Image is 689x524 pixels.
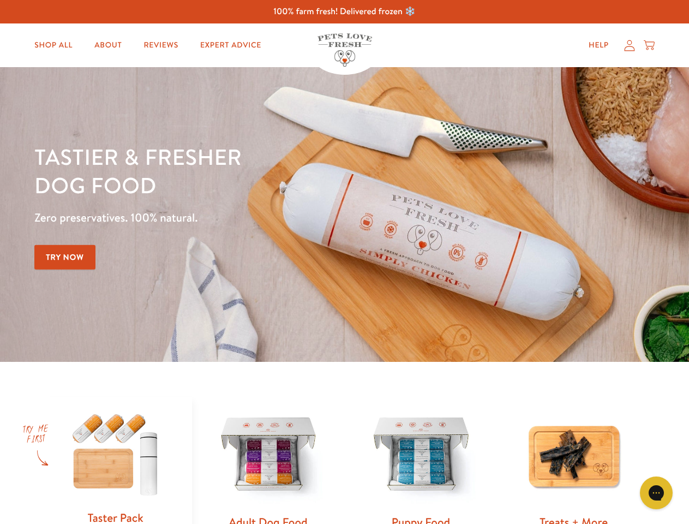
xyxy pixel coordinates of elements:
[580,34,618,56] a: Help
[191,34,270,56] a: Expert Advice
[317,33,372,67] img: Pets Love Fresh
[34,208,448,228] p: Zero preservatives. 100% natural.
[634,473,678,513] iframe: Gorgias live chat messenger
[34,245,95,270] a: Try Now
[86,34,130,56] a: About
[135,34,187,56] a: Reviews
[34,142,448,199] h1: Tastier & fresher dog food
[26,34,81,56] a: Shop All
